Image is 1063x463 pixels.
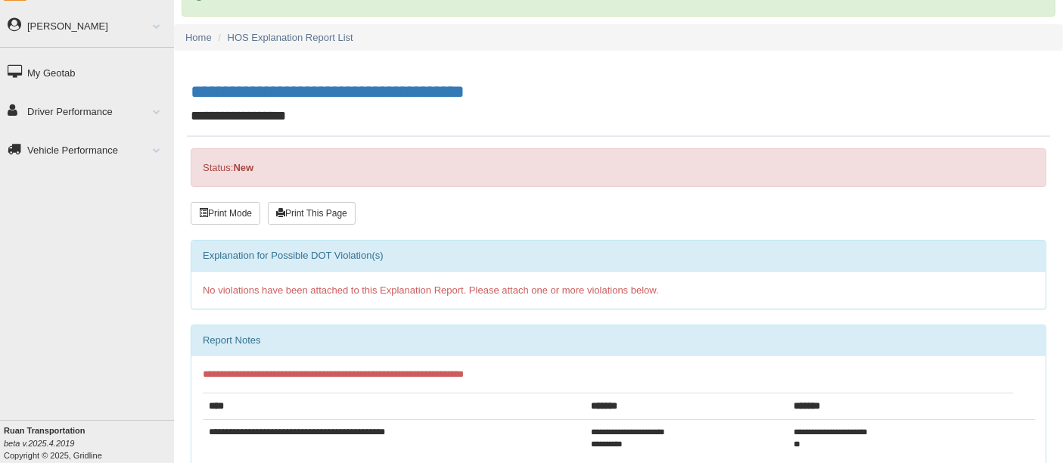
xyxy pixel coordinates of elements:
a: Home [185,32,212,43]
b: Ruan Transportation [4,426,85,435]
button: Print Mode [191,202,260,225]
div: Explanation for Possible DOT Violation(s) [191,241,1046,271]
div: Status: [191,148,1046,187]
i: beta v.2025.4.2019 [4,439,74,448]
span: No violations have been attached to this Explanation Report. Please attach one or more violations... [203,284,659,296]
button: Print This Page [268,202,356,225]
a: HOS Explanation Report List [228,32,353,43]
div: Copyright © 2025, Gridline [4,424,174,461]
strong: New [233,162,253,173]
div: Report Notes [191,325,1046,356]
